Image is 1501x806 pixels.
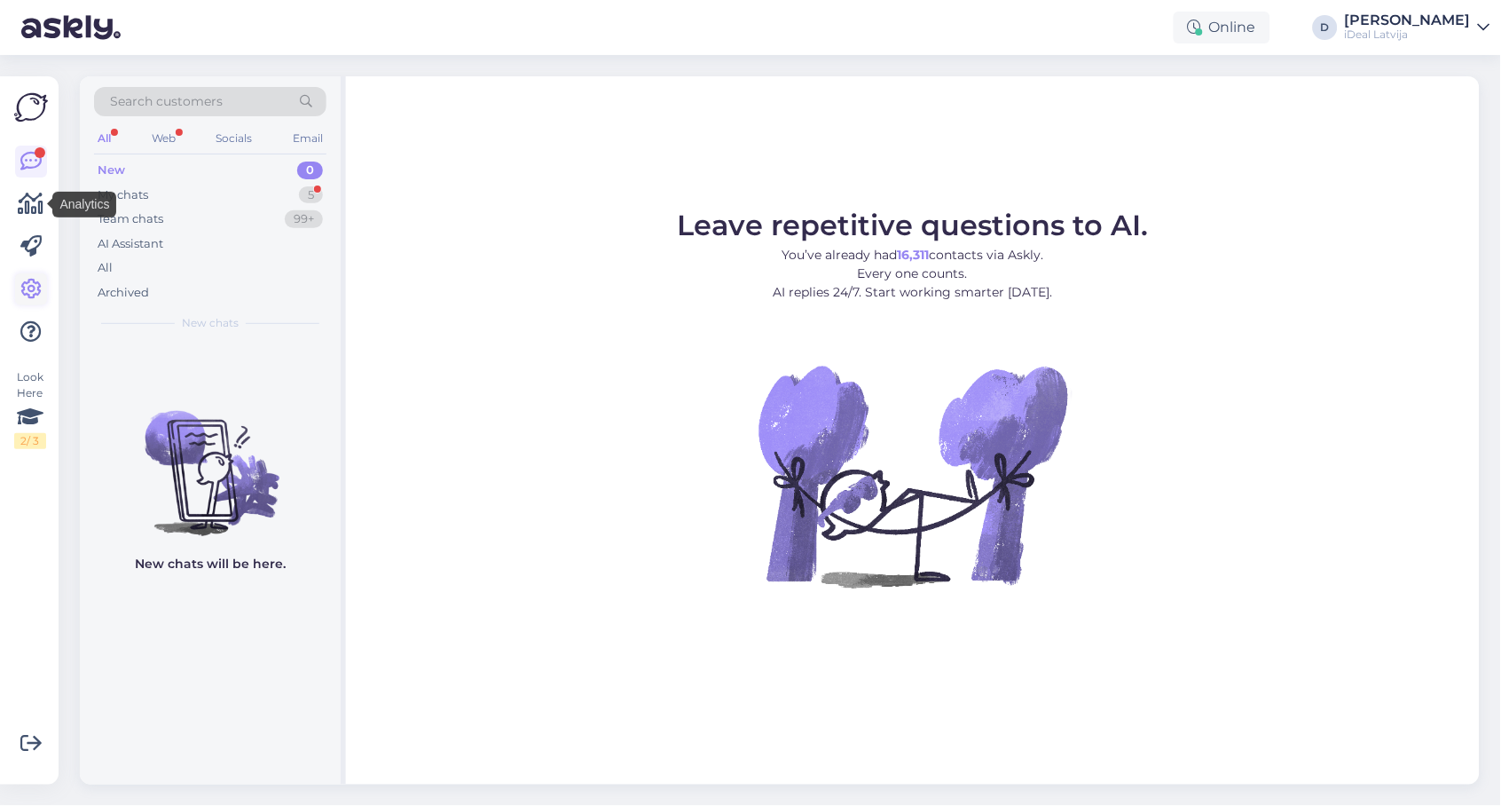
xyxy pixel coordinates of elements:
div: 99+ [285,210,323,228]
img: No Chat active [753,316,1073,636]
div: Team chats [98,210,163,228]
div: 2 / 3 [14,433,46,449]
img: No chats [80,379,341,539]
div: All [98,259,113,277]
div: Online [1174,12,1270,43]
p: New chats will be here. [135,555,286,573]
span: New chats [182,315,239,331]
b: 16,311 [898,247,930,263]
span: Search customers [110,92,223,111]
div: All [94,127,114,150]
div: [PERSON_NAME] [1345,13,1471,28]
div: iDeal Latvija [1345,28,1471,42]
span: Leave repetitive questions to AI. [678,208,1149,242]
div: Web [148,127,179,150]
div: Analytics [52,192,116,217]
div: 5 [299,186,323,204]
a: [PERSON_NAME]iDeal Latvija [1345,13,1490,42]
div: Look Here [14,369,46,449]
div: 0 [297,162,323,179]
p: You’ve already had contacts via Askly. Every one counts. AI replies 24/7. Start working smarter [... [678,246,1149,302]
div: New [98,162,125,179]
div: Socials [212,127,255,150]
img: Askly Logo [14,91,48,124]
div: AI Assistant [98,235,163,253]
div: My chats [98,186,148,204]
div: Archived [98,284,149,302]
div: Email [289,127,326,150]
div: D [1313,15,1338,40]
